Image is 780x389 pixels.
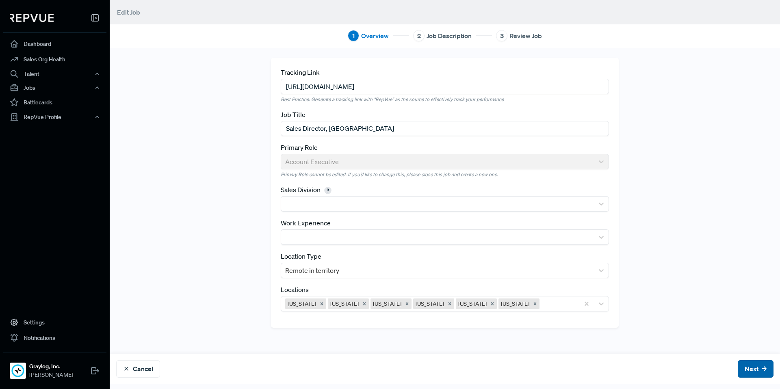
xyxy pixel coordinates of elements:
input: https://www.yoursite.com [281,79,609,94]
span: Review Job [509,31,542,41]
label: Location Type [281,251,321,261]
div: Remove Illinois [531,298,539,309]
label: Primary Role [281,143,318,152]
span: Edit Job [117,8,140,16]
a: Notifications [3,330,106,346]
label: Sales Division [281,185,334,194]
a: Settings [3,315,106,330]
em: Primary Role cannot be edited. If you’d like to change this, please close this job and create a n... [281,171,609,178]
div: Remove Minnesota [445,298,454,309]
a: Sales Org Health [3,52,106,67]
a: Dashboard [3,36,106,52]
div: Remove Wisconsin [317,298,326,309]
a: Battlecards [3,95,106,110]
button: Talent [3,67,106,81]
span: Overview [361,31,389,41]
span: Job Description [427,31,472,41]
div: 1 [348,30,359,41]
span: [PERSON_NAME] [29,371,73,379]
strong: Graylog, Inc. [29,362,73,371]
button: RepVue Profile [3,110,106,124]
div: Remove Kentucky [360,298,369,309]
div: [US_STATE] [370,298,403,309]
div: 2 [413,30,425,41]
label: Locations [281,285,309,294]
div: [US_STATE] [498,298,531,309]
div: [US_STATE] [456,298,488,309]
div: [US_STATE] [413,298,445,309]
em: Best Practice: Generate a tracking link with "RepVue" as the source to effectively track your per... [281,96,609,103]
img: Graylog, Inc. [11,364,24,377]
div: Remove Iowa [488,298,497,309]
label: Tracking Link [281,67,320,77]
label: Job Title [281,110,305,119]
div: [US_STATE] [328,298,360,309]
div: Remove Missouri [403,298,412,309]
label: Work Experience [281,218,331,228]
a: Graylog, Inc.Graylog, Inc.[PERSON_NAME] [3,352,106,383]
button: Jobs [3,81,106,95]
div: [US_STATE] [285,298,317,309]
img: RepVue [10,14,54,22]
button: Cancel [116,360,160,378]
div: 3 [496,30,507,41]
button: Next [738,360,773,378]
